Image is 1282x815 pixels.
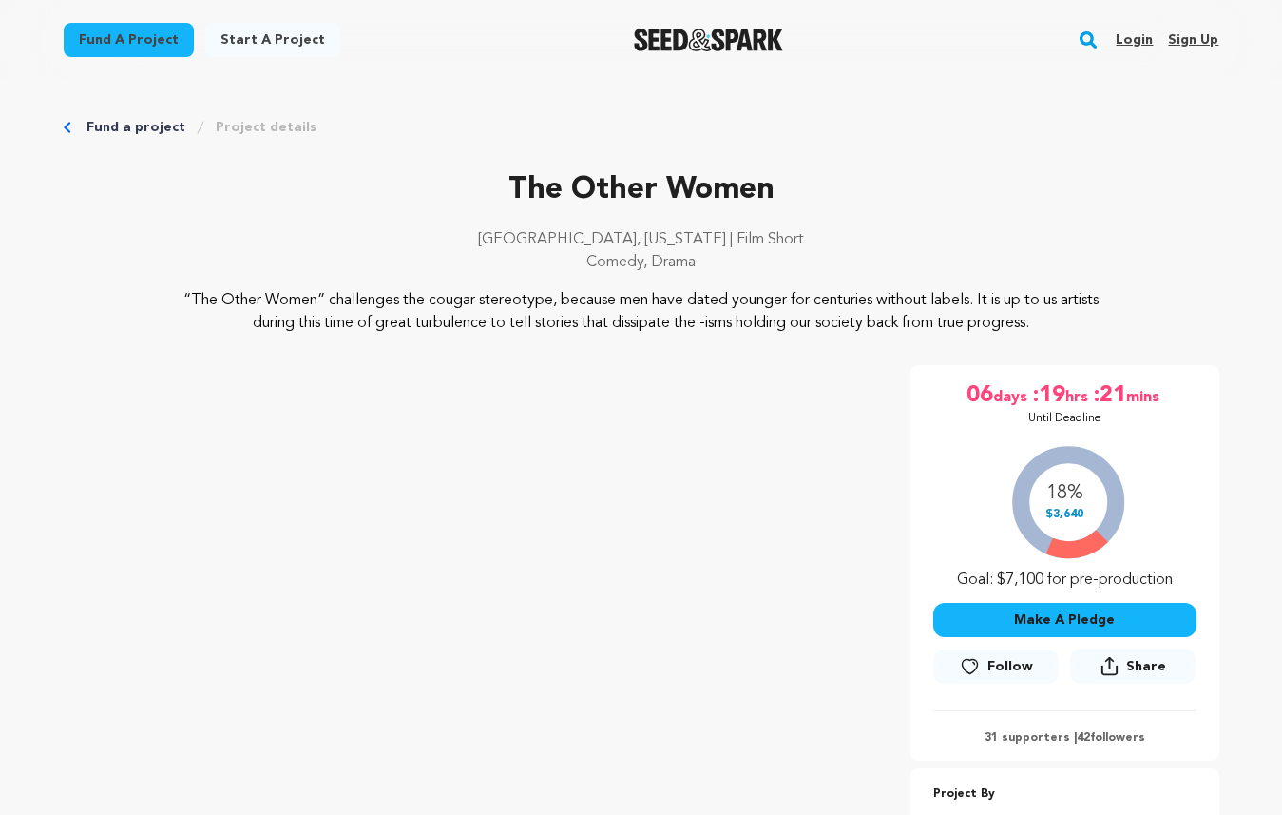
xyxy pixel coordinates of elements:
[634,29,783,51] a: Seed&Spark Homepage
[1168,25,1218,55] a: Sign up
[1126,657,1166,676] span: Share
[1031,380,1065,411] span: :19
[933,603,1196,637] button: Make A Pledge
[933,650,1059,684] a: Follow
[1065,380,1092,411] span: hrs
[64,118,1219,137] div: Breadcrumb
[1070,649,1196,684] button: Share
[1092,380,1126,411] span: :21
[1126,380,1163,411] span: mins
[966,380,993,411] span: 06
[64,23,194,57] a: Fund a project
[993,380,1031,411] span: days
[64,228,1219,251] p: [GEOGRAPHIC_DATA], [US_STATE] | Film Short
[634,29,783,51] img: Seed&Spark Logo Dark Mode
[987,657,1033,676] span: Follow
[205,23,340,57] a: Start a project
[64,167,1219,213] p: The Other Women
[1028,411,1101,426] p: Until Deadline
[1077,732,1090,744] span: 42
[1116,25,1153,55] a: Login
[1070,649,1196,691] span: Share
[64,251,1219,274] p: Comedy, Drama
[86,118,185,137] a: Fund a project
[179,289,1103,335] p: “The Other Women” challenges the cougar stereotype, because men have dated younger for centuries ...
[933,784,1196,805] p: Project By
[933,730,1196,746] p: 31 supporters | followers
[216,118,316,137] a: Project details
